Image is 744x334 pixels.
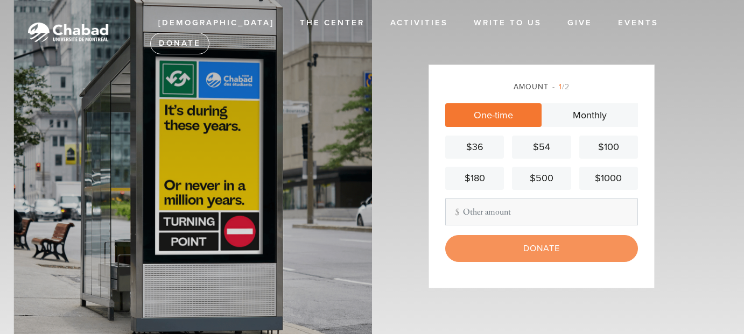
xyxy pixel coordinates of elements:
a: Events [610,13,666,33]
font: The Center [300,18,364,27]
a: $500 [512,167,571,190]
a: Give [559,13,600,33]
img: logo-white.png [16,16,118,49]
font: Monthly [573,109,607,121]
font: Events [618,18,658,27]
a: Monthly [542,103,638,127]
font: $54 [533,141,550,153]
font: $100 [598,141,619,153]
font: /2 [562,82,570,91]
font: 1 [559,82,562,91]
a: $54 [512,136,571,159]
font: One-time [474,109,513,121]
font: $36 [466,141,483,153]
font: Donate [159,38,201,48]
a: [DEMOGRAPHIC_DATA] [150,13,282,33]
a: $180 [445,167,504,190]
font: $1000 [595,172,622,184]
font: $180 [465,172,485,184]
input: Other amount [445,198,638,225]
a: $100 [579,136,638,159]
a: Write to us [466,13,550,33]
a: Activities [382,13,456,33]
a: Donate [150,33,209,54]
font: Activities [390,18,448,27]
font: Amount [514,82,549,91]
a: One-time [445,103,542,127]
a: $1000 [579,167,638,190]
a: The Center [292,13,373,33]
font: [DEMOGRAPHIC_DATA] [158,18,274,27]
font: Give [567,18,592,27]
font: $500 [530,172,553,184]
a: $36 [445,136,504,159]
font: Write to us [474,18,542,27]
